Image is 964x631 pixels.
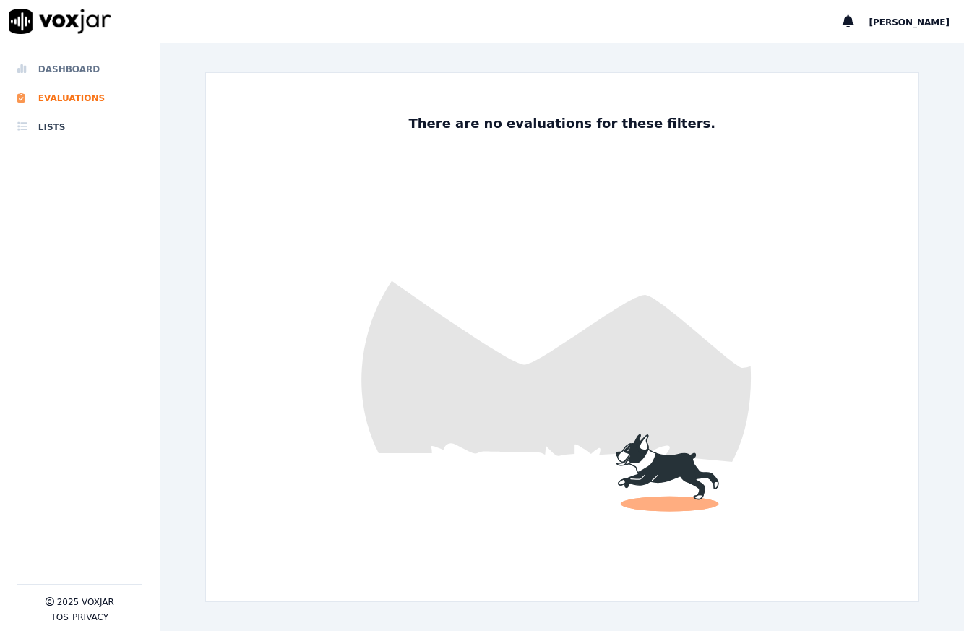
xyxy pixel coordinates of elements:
[206,73,918,601] img: fun dog
[51,611,69,623] button: TOS
[72,611,108,623] button: Privacy
[869,17,950,27] span: [PERSON_NAME]
[57,596,114,608] p: 2025 Voxjar
[869,13,964,30] button: [PERSON_NAME]
[403,113,721,134] p: There are no evaluations for these filters.
[17,55,142,84] a: Dashboard
[9,9,111,34] img: voxjar logo
[17,84,142,113] a: Evaluations
[17,113,142,142] a: Lists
